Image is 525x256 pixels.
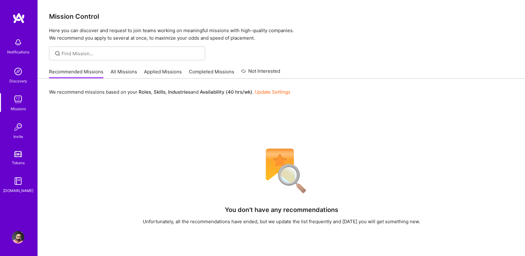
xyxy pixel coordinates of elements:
b: Industries [168,89,191,95]
p: Here you can discover and request to join teams working on meaningful missions with high-quality ... [49,27,514,42]
div: Discovery [9,78,27,84]
img: guide book [12,175,24,187]
a: Update Settings [255,89,290,95]
input: Find Mission... [62,50,201,57]
img: User Avatar [12,231,24,244]
img: bell [12,36,24,49]
img: No Results [255,145,308,198]
a: Completed Missions [189,68,234,79]
a: User Avatar [10,231,26,244]
img: teamwork [12,93,24,106]
div: Invite [13,133,23,140]
p: We recommend missions based on your , , and . [49,89,290,95]
i: icon SearchGrey [54,50,61,57]
div: Missions [11,106,26,112]
img: Invite [12,121,24,133]
b: Skills [154,89,166,95]
h4: You don't have any recommendations [225,206,338,214]
h3: Mission Control [49,12,514,20]
div: Unfortunately, all the recommendations have ended, but we update the list frequently and [DATE] y... [143,218,420,225]
a: Not Interested [241,67,280,79]
b: Roles [139,89,151,95]
b: Availability (40 hrs/wk) [200,89,252,95]
a: Applied Missions [144,68,182,79]
a: Recommended Missions [49,68,103,79]
div: Notifications [7,49,29,55]
img: logo [12,12,25,24]
img: discovery [12,65,24,78]
div: [DOMAIN_NAME] [3,187,33,194]
div: Tokens [12,160,25,166]
a: All Missions [111,68,137,79]
img: tokens [14,151,22,157]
